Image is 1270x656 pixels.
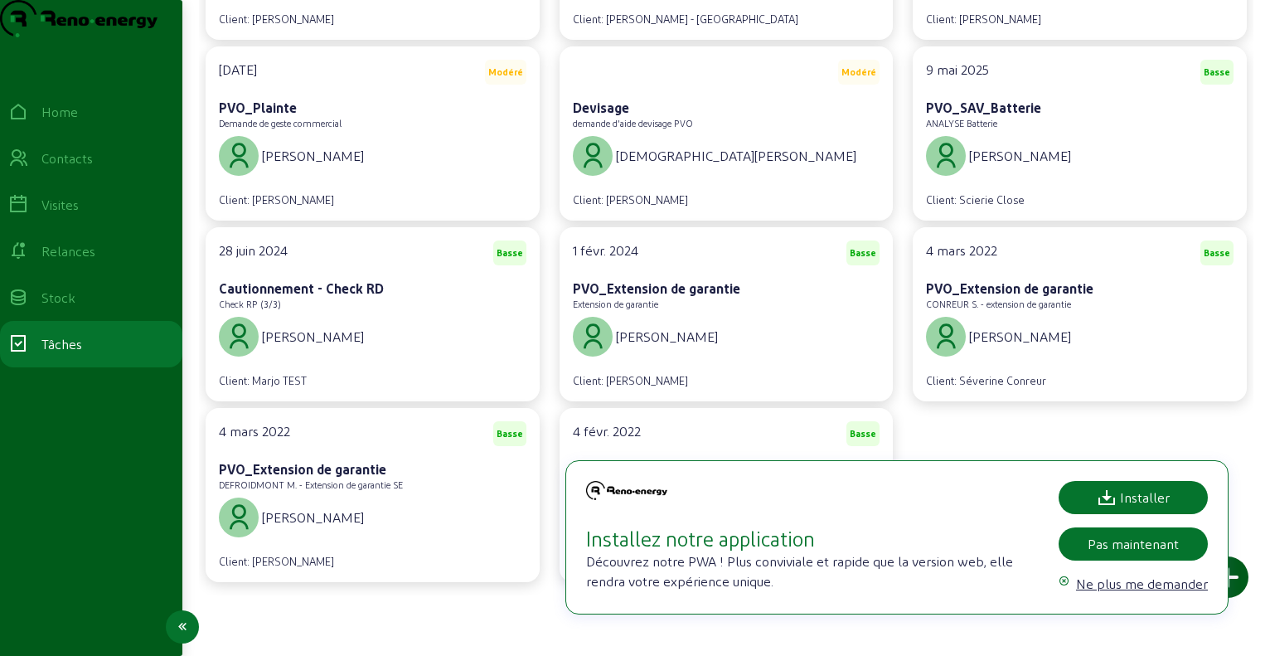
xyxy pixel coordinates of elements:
[573,98,880,118] div: Devisage
[926,241,997,265] div: 4 mars 2022
[262,327,364,347] span: [PERSON_NAME]
[488,66,523,78] span: Modéré
[41,288,75,308] div: Stock
[850,428,876,440] span: Basse
[497,247,523,259] span: Basse
[219,479,403,490] cam-card-subtitle: DEFROIDMONT M. - Extension de garantie SE
[586,481,1039,594] div: Découvrez notre PWA ! Plus conviviale et rapide que la version web, elle rendra votre expérience ...
[1097,488,1170,508] div: Installer
[219,60,257,85] div: [DATE]
[926,299,1071,309] cam-card-subtitle: CONREUR S. - extension de garantie
[41,102,78,122] div: Home
[1204,66,1230,78] span: Basse
[41,195,79,215] div: Visites
[616,327,718,347] span: [PERSON_NAME]
[573,118,693,129] cam-card-subtitle: demande d'aide devisage PVO
[1204,247,1230,259] span: Basse
[262,146,364,166] span: [PERSON_NAME]
[926,12,1041,27] div: Client: [PERSON_NAME]
[969,327,1071,347] span: [PERSON_NAME]
[586,481,667,500] img: logo-oneline-black.png
[616,146,856,166] span: [DEMOGRAPHIC_DATA][PERSON_NAME]
[926,279,1234,299] div: PVO_Extension de garantie
[1076,574,1208,594] div: Ne plus me demander
[573,241,638,265] div: 1 févr. 2024
[926,373,1046,388] div: Client: Séverine Conreur
[219,279,526,299] div: Cautionnement - Check RD
[1088,534,1179,554] div: Pas maintenant
[573,12,798,27] div: Client: [PERSON_NAME] - [GEOGRAPHIC_DATA]
[219,192,334,207] div: Client: [PERSON_NAME]
[219,12,334,27] div: Client: [PERSON_NAME]
[969,146,1071,166] span: [PERSON_NAME]
[926,98,1234,118] div: PVO_SAV_Batterie
[1059,481,1208,514] button: Installer
[573,421,641,446] div: 4 févr. 2022
[41,334,82,354] div: Tâches
[1059,527,1208,561] button: Pas maintenant
[497,428,523,440] span: Basse
[219,373,307,388] div: Client: Marjo TEST
[573,299,658,309] cam-card-subtitle: Extension de garantie
[219,299,281,309] cam-card-subtitle: Check RP (3/3)
[841,66,876,78] span: Modéré
[219,459,526,479] div: PVO_Extension de garantie
[219,554,334,569] div: Client: [PERSON_NAME]
[573,279,880,299] div: PVO_Extension de garantie
[219,421,290,446] div: 4 mars 2022
[41,148,93,168] div: Contacts
[926,192,1025,207] div: Client: Scierie Close
[219,241,288,265] div: 28 juin 2024
[219,98,526,118] div: PVO_Plainte
[573,192,688,207] div: Client: [PERSON_NAME]
[262,508,364,527] span: [PERSON_NAME]
[926,118,997,129] cam-card-subtitle: ANALYSE Batterie
[850,247,876,259] span: Basse
[573,459,880,479] div: PVO_Extension de garantie
[573,373,688,388] div: Client: [PERSON_NAME]
[926,60,989,85] div: 9 mai 2025
[586,525,1039,552] h3: Installez notre application
[219,118,342,129] cam-card-subtitle: Demande de geste commercial
[41,241,95,261] div: Relances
